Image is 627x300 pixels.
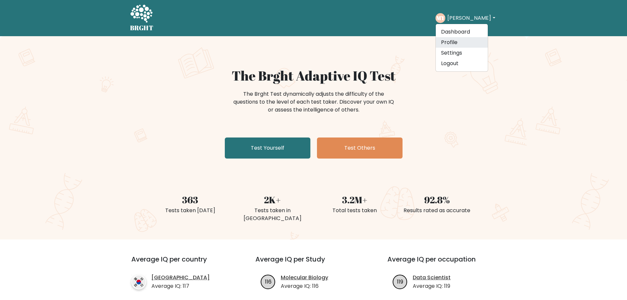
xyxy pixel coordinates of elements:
div: The Brght Test dynamically adjusts the difficulty of the questions to the level of each test take... [231,90,396,114]
div: Total tests taken [318,207,392,214]
h5: BRGHT [130,24,154,32]
a: Molecular Biology [281,274,328,282]
div: 363 [153,193,227,207]
a: Test Others [317,137,403,159]
img: country [131,275,146,289]
div: Results rated as accurate [400,207,474,214]
a: Logout [436,58,488,69]
p: Average IQ: 119 [413,282,451,290]
h3: Average IQ per country [131,255,232,271]
div: 2K+ [235,193,310,207]
div: 92.8% [400,193,474,207]
button: [PERSON_NAME] [445,14,497,22]
div: Tests taken in [GEOGRAPHIC_DATA] [235,207,310,222]
p: Average IQ: 117 [151,282,210,290]
a: Dashboard [436,27,488,37]
text: 116 [265,278,272,285]
a: Settings [436,48,488,58]
text: 119 [397,278,403,285]
div: Tests taken [DATE] [153,207,227,214]
a: Test Yourself [225,137,310,159]
h1: The Brght Adaptive IQ Test [153,68,474,84]
p: Average IQ: 116 [281,282,328,290]
div: 3.2M+ [318,193,392,207]
a: Data Scientist [413,274,451,282]
h3: Average IQ per Study [255,255,372,271]
a: [GEOGRAPHIC_DATA] [151,274,210,282]
a: BRGHT [130,3,154,34]
a: Profile [436,37,488,48]
h3: Average IQ per occupation [387,255,504,271]
text: MY [436,14,445,22]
